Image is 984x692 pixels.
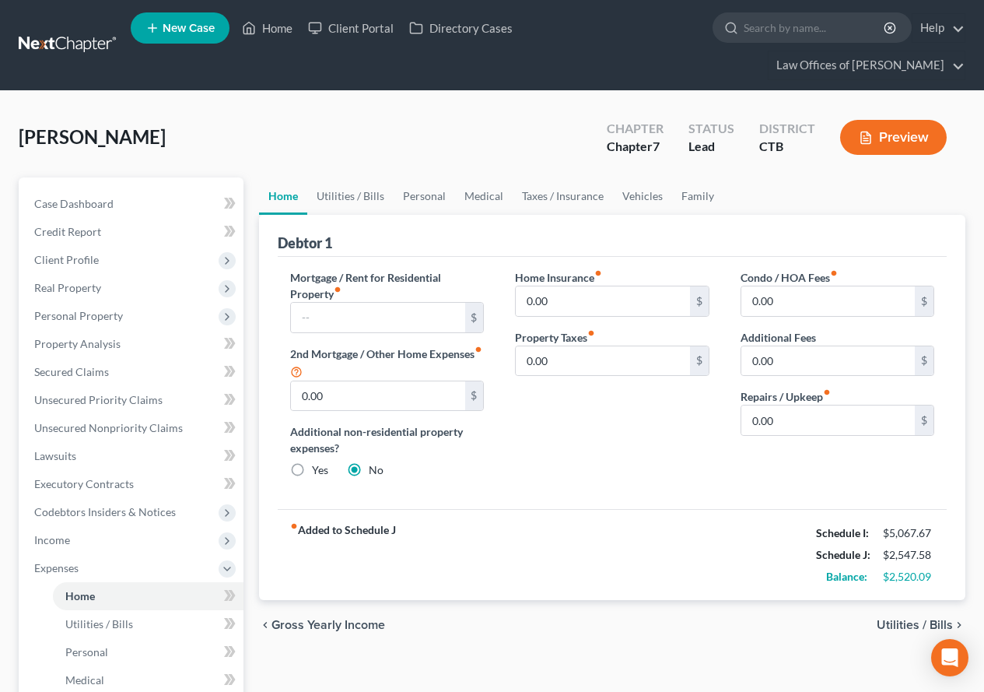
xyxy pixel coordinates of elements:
[278,234,332,252] div: Debtor 1
[34,421,183,434] span: Unsecured Nonpriority Claims
[840,120,947,155] button: Preview
[34,533,70,546] span: Income
[613,177,672,215] a: Vehicles
[741,269,838,286] label: Condo / HOA Fees
[65,645,108,659] span: Personal
[34,561,79,574] span: Expenses
[690,286,709,316] div: $
[688,120,734,138] div: Status
[741,346,915,376] input: --
[516,346,689,376] input: --
[65,673,104,687] span: Medical
[22,358,243,386] a: Secured Claims
[830,269,838,277] i: fiber_manual_record
[34,253,99,266] span: Client Profile
[34,225,101,238] span: Credit Report
[65,589,95,602] span: Home
[22,190,243,218] a: Case Dashboard
[883,569,934,585] div: $2,520.09
[34,281,101,294] span: Real Property
[22,386,243,414] a: Unsecured Priority Claims
[34,477,134,490] span: Executory Contracts
[759,138,815,156] div: CTB
[741,406,915,435] input: --
[594,269,602,277] i: fiber_manual_record
[34,197,114,210] span: Case Dashboard
[34,337,121,350] span: Property Analysis
[53,582,243,610] a: Home
[312,462,328,478] label: Yes
[22,218,243,246] a: Credit Report
[300,14,401,42] a: Client Portal
[369,462,383,478] label: No
[34,393,163,406] span: Unsecured Priority Claims
[291,303,464,332] input: --
[334,286,341,293] i: fiber_manual_record
[515,329,595,346] label: Property Taxes
[474,346,482,353] i: fiber_manual_record
[34,309,123,322] span: Personal Property
[915,346,933,376] div: $
[53,638,243,666] a: Personal
[741,329,816,346] label: Additional Fees
[290,423,484,456] label: Additional non-residential property expenses?
[259,619,271,631] i: chevron_left
[769,51,965,79] a: Law Offices of [PERSON_NAME]
[877,619,953,631] span: Utilities / Bills
[826,570,867,583] strong: Balance:
[741,388,831,405] label: Repairs / Upkeep
[915,286,933,316] div: $
[759,120,815,138] div: District
[672,177,723,215] a: Family
[455,177,513,215] a: Medical
[931,639,968,676] div: Open Intercom Messenger
[394,177,455,215] a: Personal
[465,381,484,411] div: $
[234,14,300,42] a: Home
[34,505,176,518] span: Codebtors Insiders & Notices
[22,414,243,442] a: Unsecured Nonpriority Claims
[290,346,484,381] label: 2nd Mortgage / Other Home Expenses
[816,548,870,561] strong: Schedule J:
[883,547,934,563] div: $2,547.58
[912,14,965,42] a: Help
[516,286,689,316] input: --
[401,14,520,42] a: Directory Cases
[587,329,595,337] i: fiber_manual_record
[22,470,243,498] a: Executory Contracts
[690,346,709,376] div: $
[271,619,385,631] span: Gross Yearly Income
[823,388,831,396] i: fiber_manual_record
[465,303,484,332] div: $
[290,522,298,530] i: fiber_manual_record
[291,381,464,411] input: --
[883,525,934,541] div: $5,067.67
[607,120,664,138] div: Chapter
[22,330,243,358] a: Property Analysis
[607,138,664,156] div: Chapter
[65,617,133,631] span: Utilities / Bills
[741,286,915,316] input: --
[915,406,933,435] div: $
[513,177,613,215] a: Taxes / Insurance
[653,139,660,153] span: 7
[34,365,109,378] span: Secured Claims
[744,13,886,42] input: Search by name...
[290,522,396,588] strong: Added to Schedule J
[259,619,385,631] button: chevron_left Gross Yearly Income
[515,269,602,286] label: Home Insurance
[259,177,307,215] a: Home
[307,177,394,215] a: Utilities / Bills
[53,610,243,638] a: Utilities / Bills
[688,138,734,156] div: Lead
[953,619,965,631] i: chevron_right
[816,526,869,539] strong: Schedule I:
[19,125,166,148] span: [PERSON_NAME]
[290,269,484,302] label: Mortgage / Rent for Residential Property
[22,442,243,470] a: Lawsuits
[877,619,965,631] button: Utilities / Bills chevron_right
[163,23,215,34] span: New Case
[34,449,76,462] span: Lawsuits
